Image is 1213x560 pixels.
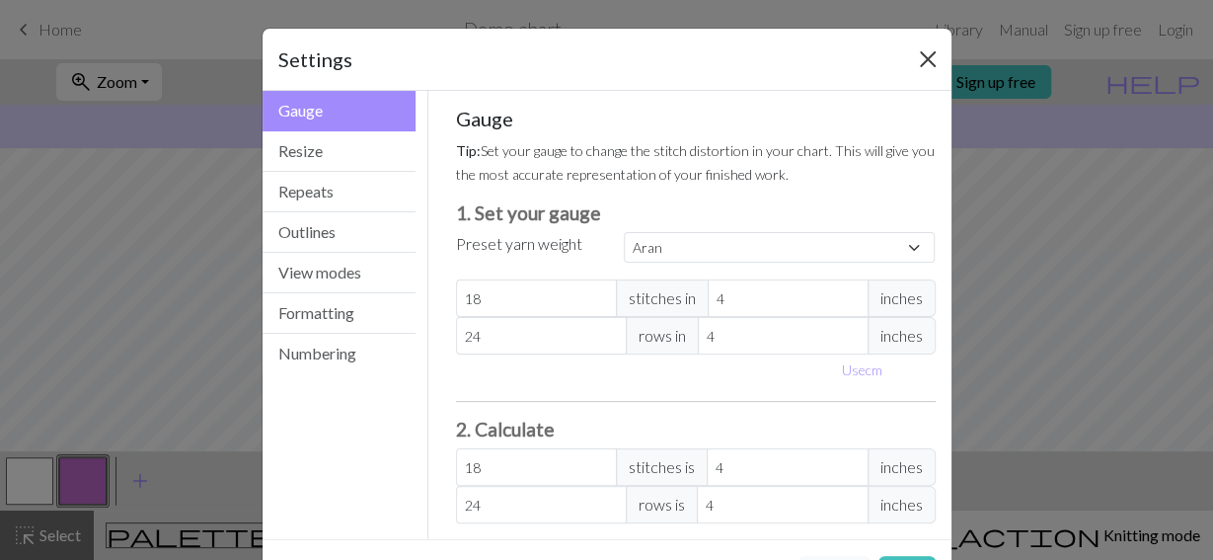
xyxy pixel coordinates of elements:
[868,486,936,523] span: inches
[263,91,417,131] button: Gauge
[263,131,417,172] button: Resize
[456,142,935,183] small: Set your gauge to change the stitch distortion in your chart. This will give you the most accurat...
[456,418,936,440] h3: 2. Calculate
[626,317,699,355] span: rows in
[616,280,709,317] span: stitches in
[868,448,936,486] span: inches
[456,201,936,224] h3: 1. Set your gauge
[833,355,891,385] button: Usecm
[626,486,698,523] span: rows is
[263,212,417,253] button: Outlines
[868,317,936,355] span: inches
[278,44,352,74] h5: Settings
[263,293,417,334] button: Formatting
[616,448,708,486] span: stitches is
[456,107,936,130] h5: Gauge
[912,43,944,75] button: Close
[263,172,417,212] button: Repeats
[456,142,481,159] strong: Tip:
[868,280,936,317] span: inches
[263,253,417,293] button: View modes
[263,334,417,373] button: Numbering
[456,232,582,256] label: Preset yarn weight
